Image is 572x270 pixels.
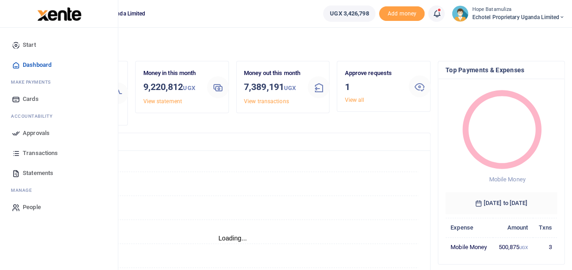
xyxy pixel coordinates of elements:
[330,9,369,18] span: UGX 3,426,798
[493,237,533,256] td: 500,875
[143,98,182,105] a: View statement
[519,245,528,250] small: UGX
[445,192,557,214] h6: [DATE] to [DATE]
[218,235,247,242] text: Loading...
[183,85,195,91] small: UGX
[15,79,51,85] span: ake Payments
[15,187,32,194] span: anage
[319,5,379,22] li: Wallet ballance
[379,6,425,21] span: Add money
[18,113,52,120] span: countability
[344,97,364,103] a: View all
[23,60,51,70] span: Dashboard
[244,80,301,95] h3: 7,389,191
[7,183,111,197] li: M
[143,80,200,95] h3: 9,220,812
[23,40,36,50] span: Start
[23,129,50,138] span: Approvals
[472,13,565,21] span: Echotel Proprietary Uganda Limited
[533,218,557,237] th: Txns
[36,10,81,17] a: logo-small logo-large logo-large
[7,143,111,163] a: Transactions
[379,6,425,21] li: Toup your wallet
[445,218,493,237] th: Expense
[533,237,557,256] td: 3
[23,169,53,178] span: Statements
[7,197,111,217] a: People
[7,123,111,143] a: Approvals
[35,39,565,49] h4: Hello Hope
[344,80,401,94] h3: 1
[452,5,565,22] a: profile-user Hope Batamuliza Echotel Proprietary Uganda Limited
[7,89,111,109] a: Cards
[23,149,58,158] span: Transactions
[7,109,111,123] li: Ac
[7,163,111,183] a: Statements
[284,85,296,91] small: UGX
[445,65,557,75] h4: Top Payments & Expenses
[344,69,401,78] p: Approve requests
[379,10,425,16] a: Add money
[493,218,533,237] th: Amount
[42,137,423,147] h4: Transactions Overview
[37,7,81,21] img: logo-large
[244,98,289,105] a: View transactions
[143,69,200,78] p: Money in this month
[7,35,111,55] a: Start
[489,176,525,183] span: Mobile Money
[452,5,468,22] img: profile-user
[23,203,41,212] span: People
[7,55,111,75] a: Dashboard
[323,5,375,22] a: UGX 3,426,798
[7,75,111,89] li: M
[23,95,39,104] span: Cards
[472,6,565,14] small: Hope Batamuliza
[244,69,301,78] p: Money out this month
[445,237,493,256] td: Mobile Money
